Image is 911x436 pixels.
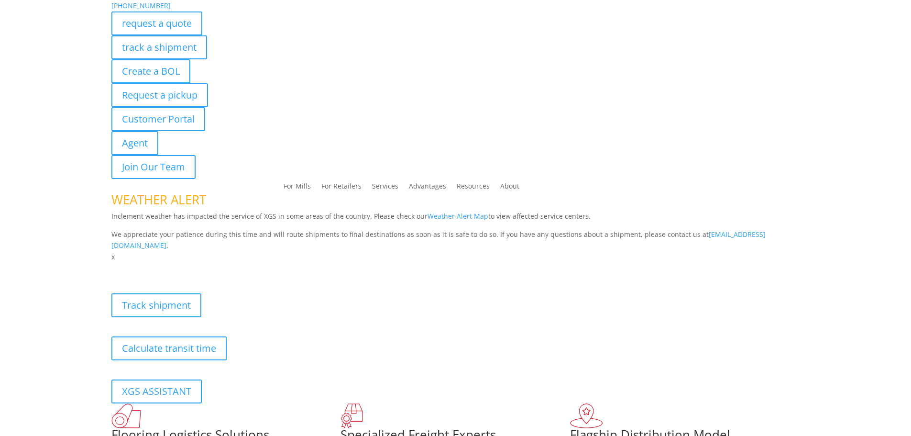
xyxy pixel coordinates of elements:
span: WEATHER ALERT [111,191,206,208]
a: XGS ASSISTANT [111,380,202,403]
a: About [500,183,519,193]
a: Agent [111,131,158,155]
a: For Retailers [321,183,362,193]
a: Resources [457,183,490,193]
b: Visibility, transparency, and control for your entire supply chain. [111,264,325,273]
p: x [111,251,800,263]
a: Services [372,183,398,193]
a: request a quote [111,11,202,35]
p: We appreciate your patience during this time and will route shipments to final destinations as so... [111,229,800,252]
a: Request a pickup [111,83,208,107]
p: Inclement weather has impacted the service of XGS in some areas of the country. Please check our ... [111,211,800,229]
a: Track shipment [111,293,201,317]
a: track a shipment [111,35,207,59]
img: xgs-icon-total-supply-chain-intelligence-red [111,403,141,428]
img: xgs-icon-focused-on-flooring-red [340,403,363,428]
a: For Mills [284,183,311,193]
a: Create a BOL [111,59,190,83]
a: Advantages [409,183,446,193]
a: [PHONE_NUMBER] [111,1,171,10]
a: Calculate transit time [111,336,227,360]
a: Join Our Team [111,155,196,179]
a: Customer Portal [111,107,205,131]
img: xgs-icon-flagship-distribution-model-red [570,403,603,428]
a: Weather Alert Map [428,212,488,221]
